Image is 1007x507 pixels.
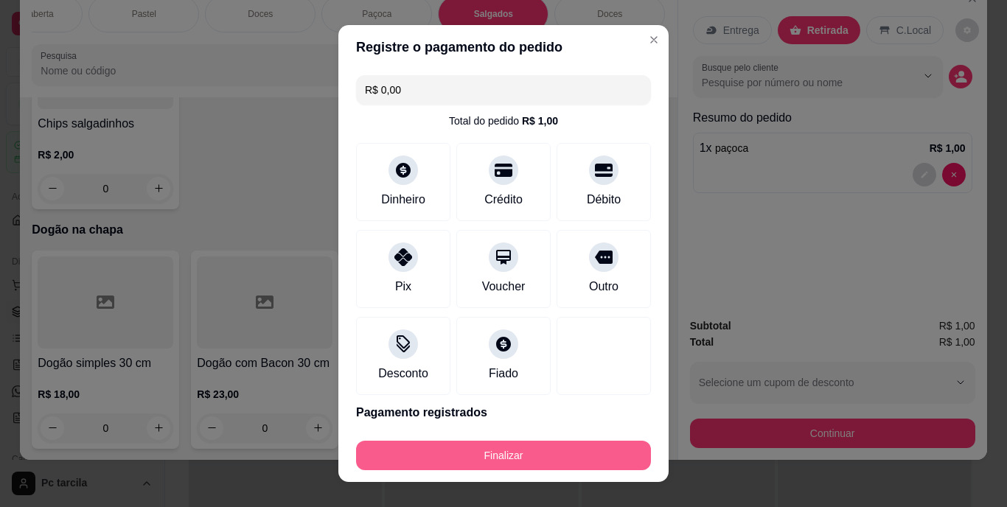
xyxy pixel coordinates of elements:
[378,365,428,382] div: Desconto
[484,191,523,209] div: Crédito
[356,404,651,422] p: Pagamento registrados
[449,113,558,128] div: Total do pedido
[381,191,425,209] div: Dinheiro
[589,278,619,296] div: Outro
[338,25,669,69] header: Registre o pagamento do pedido
[489,365,518,382] div: Fiado
[642,28,666,52] button: Close
[587,191,621,209] div: Débito
[395,278,411,296] div: Pix
[356,441,651,470] button: Finalizar
[482,278,526,296] div: Voucher
[522,113,558,128] div: R$ 1,00
[365,75,642,105] input: Ex.: hambúrguer de cordeiro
